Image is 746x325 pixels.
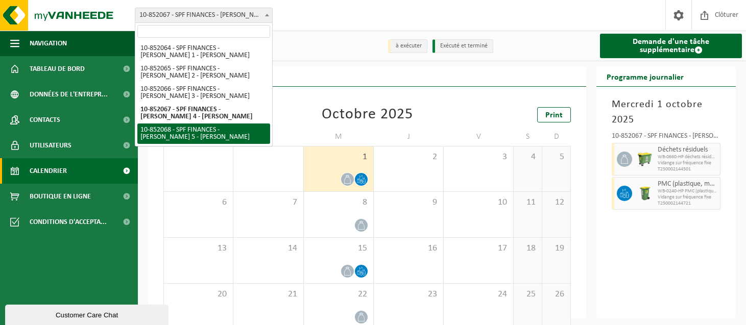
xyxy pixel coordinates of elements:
span: WB-0240-HP PMC (plastique, métal, carton boisson) (industrie [658,188,717,194]
div: Octobre 2025 [322,107,413,122]
span: T250002144501 [658,166,717,172]
span: 12 [547,197,565,208]
td: V [444,128,514,146]
a: Demande d'une tâche supplémentaire [600,34,742,58]
h3: Mercredi 1 octobre 2025 [612,97,720,128]
span: 6 [169,197,228,208]
li: 10-852066 - SPF FINANCES - [PERSON_NAME] 3 - [PERSON_NAME] [137,83,270,103]
img: WB-0660-HPE-GN-51 [637,152,653,167]
li: 10-852064 - SPF FINANCES - [PERSON_NAME] 1 - [PERSON_NAME] [137,42,270,62]
img: WB-0240-HPE-GN-51 [637,186,653,201]
span: Conditions d'accepta... [30,209,107,235]
span: 15 [309,243,368,254]
span: Utilisateurs [30,133,71,158]
span: 18 [519,243,537,254]
span: Calendrier [30,158,67,184]
span: 20 [169,289,228,300]
td: J [374,128,444,146]
span: 11 [519,197,537,208]
span: 10-852067 - SPF FINANCES - HUY 4 - HUY [135,8,273,23]
span: 16 [379,243,438,254]
span: Navigation [30,31,67,56]
span: 22 [309,289,368,300]
span: 3 [449,152,508,163]
span: Print [545,111,563,119]
span: Déchets résiduels [658,146,717,154]
span: 24 [449,289,508,300]
span: 8 [309,197,368,208]
span: 1 [309,152,368,163]
span: Données de l'entrepr... [30,82,108,107]
span: Tableau de bord [30,56,85,82]
span: 2 [379,152,438,163]
span: WB-0660-HP déchets résiduels [658,154,717,160]
span: 10-852067 - SPF FINANCES - HUY 4 - HUY [135,8,272,22]
span: 5 [547,152,565,163]
span: 14 [238,243,298,254]
li: 10-852067 - SPF FINANCES - [PERSON_NAME] 4 - [PERSON_NAME] [137,103,270,123]
li: 10-852065 - SPF FINANCES - [PERSON_NAME] 2 - [PERSON_NAME] [137,62,270,83]
span: 26 [547,289,565,300]
span: Boutique en ligne [30,184,91,209]
span: 10 [449,197,508,208]
span: 9 [379,197,438,208]
span: PMC (plastique, métal, carton boisson) (industriel) [658,180,717,188]
li: 10-852068 - SPF FINANCES - [PERSON_NAME] 5 - [PERSON_NAME] [137,123,270,144]
span: 21 [238,289,298,300]
h2: Programme journalier [596,66,694,86]
td: S [514,128,542,146]
iframe: chat widget [5,303,171,325]
li: à exécuter [388,39,427,53]
span: 25 [519,289,537,300]
span: 23 [379,289,438,300]
div: 10-852067 - SPF FINANCES - [PERSON_NAME] 4 - [PERSON_NAME] [612,133,720,143]
td: D [542,128,571,146]
li: Exécuté et terminé [432,39,493,53]
span: Contacts [30,107,60,133]
span: Vidange sur fréquence fixe [658,160,717,166]
span: 19 [547,243,565,254]
td: M [304,128,374,146]
span: T250002144721 [658,201,717,207]
span: 7 [238,197,298,208]
a: Print [537,107,571,122]
span: 17 [449,243,508,254]
span: 4 [519,152,537,163]
span: Vidange sur fréquence fixe [658,194,717,201]
span: 13 [169,243,228,254]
